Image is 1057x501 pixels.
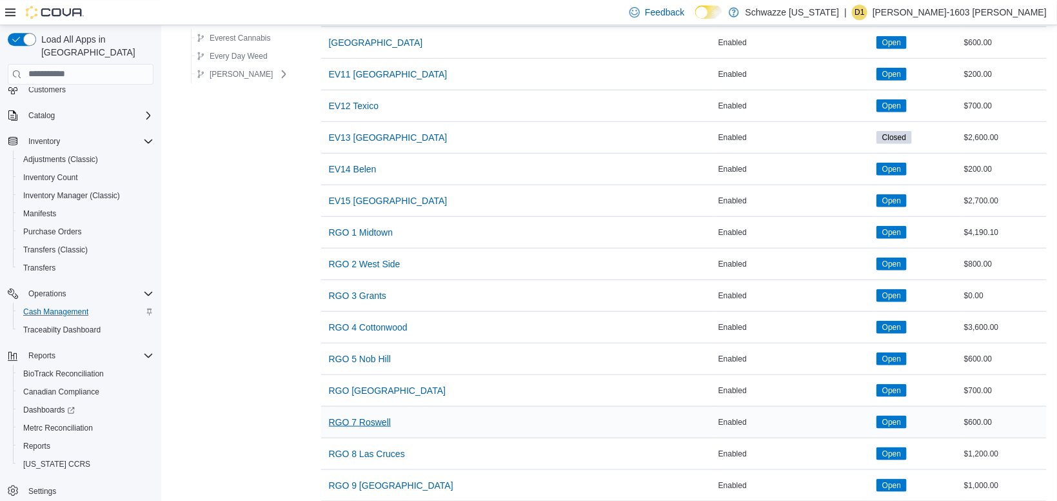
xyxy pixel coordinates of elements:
div: $600.00 [962,35,1047,50]
span: Settings [23,482,153,498]
span: EV14 Belen [329,163,377,176]
span: Feedback [645,6,684,19]
span: Traceabilty Dashboard [18,322,153,338]
span: Canadian Compliance [18,384,153,400]
a: Transfers (Classic) [18,242,93,258]
span: Open [876,384,907,397]
button: EV12 Texico [324,93,384,119]
a: BioTrack Reconciliation [18,366,109,382]
button: EV15 [GEOGRAPHIC_DATA] [324,188,453,214]
div: $2,600.00 [962,130,1047,145]
button: Reports [13,437,159,455]
a: Dashboards [18,402,80,418]
p: [PERSON_NAME]-1603 [PERSON_NAME] [873,5,1047,20]
span: [PERSON_NAME] [210,68,273,79]
span: Settings [28,486,56,496]
span: EV15 [GEOGRAPHIC_DATA] [329,194,448,207]
div: $3,600.00 [962,320,1047,335]
span: EV12 Texico [329,99,379,112]
span: Load All Apps in [GEOGRAPHIC_DATA] [36,33,153,59]
button: RGO 7 Roswell [324,409,396,435]
button: RGO 8 Las Cruces [324,441,410,467]
span: Manifests [23,209,56,219]
div: $1,200.00 [962,446,1047,462]
div: Enabled [716,414,874,430]
span: Open [882,290,901,302]
span: Open [876,258,907,271]
span: Catalog [28,110,55,121]
span: Inventory Count [23,172,78,183]
span: Adjustments (Classic) [18,152,153,167]
button: Cash Management [13,303,159,321]
button: [PERSON_NAME] [192,66,279,81]
span: Transfers (Classic) [18,242,153,258]
div: Enabled [716,98,874,114]
div: Enabled [716,351,874,367]
span: Transfers [18,260,153,276]
span: Open [876,194,907,207]
span: Open [876,226,907,239]
p: | [844,5,847,20]
div: Enabled [716,161,874,177]
p: Schwazze [US_STATE] [746,5,840,20]
button: Metrc Reconciliation [13,419,159,437]
span: Open [882,480,901,491]
button: Reports [3,347,159,365]
span: Open [882,195,901,207]
span: Transfers (Classic) [23,245,88,255]
span: Customers [28,85,66,95]
span: Inventory Manager (Classic) [23,190,120,201]
span: RGO [GEOGRAPHIC_DATA] [329,384,446,397]
span: Open [882,227,901,238]
span: Closed [882,132,906,143]
div: $0.00 [962,288,1047,303]
span: Open [876,447,907,460]
button: Catalog [3,107,159,125]
button: Inventory Manager (Classic) [13,187,159,205]
button: Inventory [23,134,65,149]
div: David-1603 Rice [852,5,867,20]
a: Cash Management [18,304,94,320]
span: Metrc Reconciliation [18,420,153,436]
span: Metrc Reconciliation [23,423,93,433]
a: Inventory Count [18,170,83,185]
span: Open [882,68,901,80]
span: RGO 1 Midtown [329,226,393,239]
span: Every Day Weed [210,50,268,61]
span: Open [882,322,901,333]
div: Enabled [716,478,874,493]
span: RGO 8 Las Cruces [329,447,405,460]
span: Open [882,100,901,112]
button: Customers [3,80,159,99]
div: $200.00 [962,66,1047,82]
button: Transfers (Classic) [13,241,159,259]
span: D1 [854,5,864,20]
span: EV13 [GEOGRAPHIC_DATA] [329,131,448,144]
span: Operations [28,289,66,299]
button: RGO 3 Grants [324,283,391,309]
button: Settings [3,481,159,500]
span: Dashboards [23,405,75,415]
div: $700.00 [962,383,1047,398]
div: Enabled [716,383,874,398]
button: Adjustments (Classic) [13,150,159,169]
a: Metrc Reconciliation [18,420,98,436]
span: Reports [23,348,153,363]
div: Enabled [716,225,874,240]
span: Open [876,353,907,365]
button: RGO 2 West Side [324,251,406,277]
button: EV11 [GEOGRAPHIC_DATA] [324,61,453,87]
button: Reports [23,348,61,363]
span: Reports [23,441,50,451]
span: Inventory [23,134,153,149]
span: Inventory [28,136,60,147]
span: Canadian Compliance [23,387,99,397]
span: Catalog [23,108,153,123]
span: Open [876,321,907,334]
button: Traceabilty Dashboard [13,321,159,339]
button: EV13 [GEOGRAPHIC_DATA] [324,125,453,150]
span: Inventory Manager (Classic) [18,188,153,203]
span: Open [882,448,901,460]
span: Open [876,36,907,49]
